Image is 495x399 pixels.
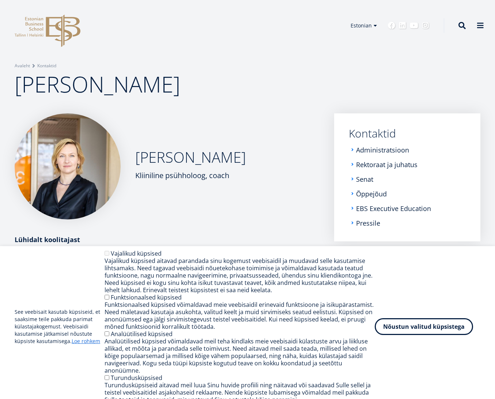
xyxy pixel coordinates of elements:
span: [PERSON_NAME] [15,69,180,99]
a: Linkedin [399,22,406,29]
div: Kliiniline psühholoog, coach [135,170,246,181]
div: Analüütilised küpsised võimaldavad meil teha kindlaks meie veebisaidi külastuste arvu ja liikluse... [105,338,375,374]
a: EBS Executive Education [356,205,431,212]
h2: [PERSON_NAME] [135,148,246,166]
label: Turundusküpsised [111,374,162,382]
div: Funktsionaalsed küpsised võimaldavad meie veebisaidil erinevaid funktsioone ja isikupärastamist. ... [105,301,375,330]
label: Analüütilised küpsised [111,330,173,338]
a: Pressile [356,219,380,227]
a: Youtube [410,22,418,29]
button: Nõustun valitud küpsistega [375,318,473,335]
div: Vajalikud küpsised aitavad parandada sinu kogemust veebisaidil ja muudavad selle kasutamise lihts... [105,257,375,294]
a: Instagram [422,22,429,29]
label: Vajalikud küpsised [111,249,162,257]
img: Tuuli Junolainen [15,113,121,219]
p: Tuuli on koolitamise ja ´uga tegelenud 20+ aastat. Tal magistrikraad kliinilises psühholoogias, k... [15,245,320,344]
div: Lühidalt koolitajast [15,234,320,245]
label: Funktsionaalsed küpsised [111,293,182,301]
a: Kontaktid [349,128,466,139]
a: Õppejõud [356,190,387,197]
a: Avaleht [15,62,30,69]
a: Loe rohkem [72,338,100,345]
a: Rektoraat ja juhatus [356,161,417,168]
a: Administratsioon [356,146,409,154]
a: Kontaktid [37,62,56,69]
a: Facebook [388,22,395,29]
a: Senat [356,176,373,183]
p: See veebisait kasutab küpsiseid, et saaksime teile pakkuda parimat külastajakogemust. Veebisaidi ... [15,308,105,345]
